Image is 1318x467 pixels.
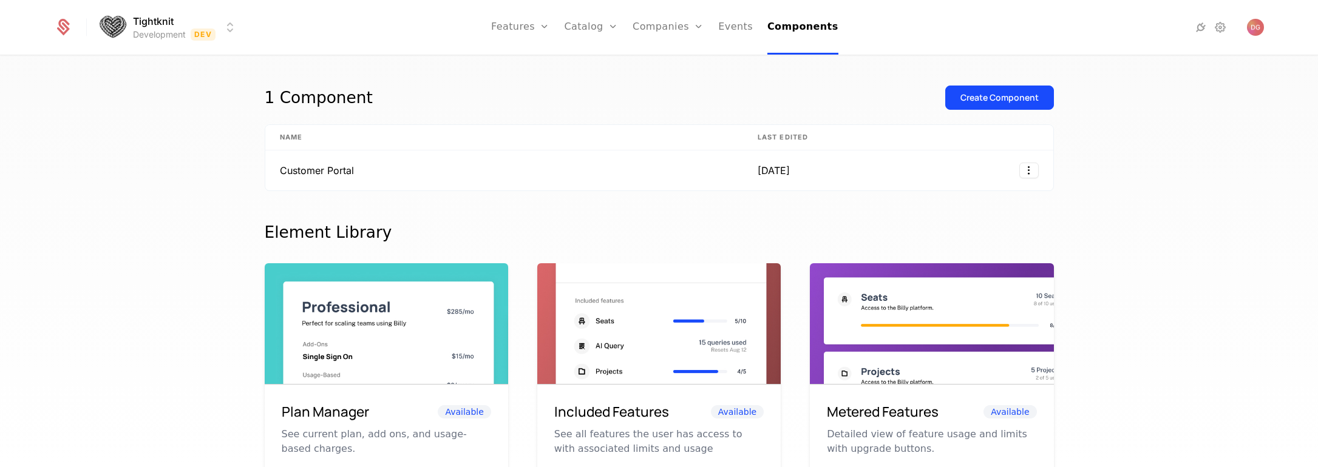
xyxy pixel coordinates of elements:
img: Tightknit [98,13,127,42]
p: See current plan, add ons, and usage-based charges. [282,427,491,456]
div: Development [133,29,186,41]
span: Available [438,405,491,418]
p: Detailed view of feature usage and limits with upgrade buttons. [827,427,1036,456]
th: Name [265,125,743,150]
span: Dev [191,29,216,41]
button: Open user button [1247,19,1264,36]
h6: Included Features [554,401,669,422]
span: Tightknit [133,14,174,29]
button: Create Component [945,86,1054,110]
th: Last edited [743,125,828,150]
a: Settings [1213,20,1228,35]
div: [DATE] [758,163,814,178]
img: Danny Gomes [1247,19,1264,36]
button: Select environment [101,14,237,41]
div: Element Library [265,220,1054,244]
div: 1 Component [265,86,373,110]
button: Select action [1019,163,1039,178]
span: Available [711,405,764,418]
h6: Plan Manager [282,401,369,422]
h6: Metered Features [827,401,939,422]
td: Customer Portal [265,150,743,190]
div: Create Component [960,92,1039,104]
span: Available [983,405,1036,418]
a: Integrations [1194,20,1208,35]
p: See all features the user has access to with associated limits and usage [554,427,764,456]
